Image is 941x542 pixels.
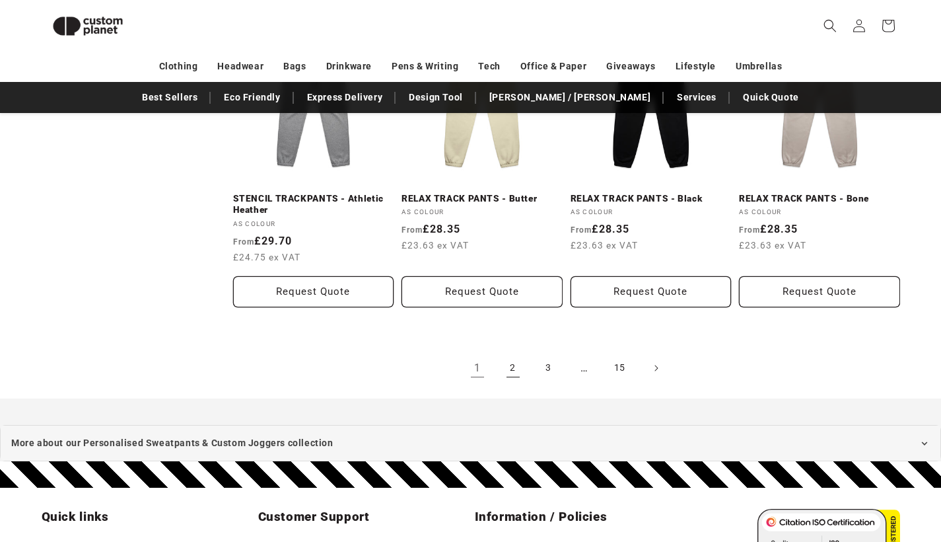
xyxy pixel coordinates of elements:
[534,354,563,383] a: Page 3
[217,55,263,78] a: Headwear
[217,86,287,109] a: Eco Friendly
[606,354,635,383] a: Page 15
[570,354,599,383] span: …
[475,509,683,525] h2: Information / Policies
[816,11,845,40] summary: Search
[42,5,134,47] img: Custom Planet
[283,55,306,78] a: Bags
[670,86,723,109] a: Services
[300,86,390,109] a: Express Delivery
[11,435,333,451] span: More about our Personalised Sweatpants & Custom Joggers collection
[258,509,467,525] h2: Customer Support
[739,193,900,205] a: RELAX TRACK PANTS - Bone
[402,86,470,109] a: Design Tool
[676,55,716,78] a: Lifestyle
[478,55,500,78] a: Tech
[135,86,204,109] a: Best Sellers
[233,276,394,307] : Request Quote
[736,86,806,109] a: Quick Quote
[483,86,657,109] a: [PERSON_NAME] / [PERSON_NAME]
[571,193,732,205] a: RELAX TRACK PANTS - Black
[401,276,563,307] : Request Quote
[392,55,458,78] a: Pens & Writing
[571,276,732,307] : Request Quote
[606,55,655,78] a: Giveaways
[401,193,563,205] a: RELAX TRACK PANTS - Butter
[233,354,900,383] nav: Pagination
[326,55,372,78] a: Drinkware
[736,55,782,78] a: Umbrellas
[641,354,670,383] a: Next page
[159,55,198,78] a: Clothing
[463,354,492,383] a: Page 1
[499,354,528,383] a: Page 2
[42,509,250,525] h2: Quick links
[714,399,941,542] iframe: Chat Widget
[739,276,900,307] : Request Quote
[520,55,586,78] a: Office & Paper
[233,193,394,216] a: STENCIL TRACKPANTS - Athletic Heather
